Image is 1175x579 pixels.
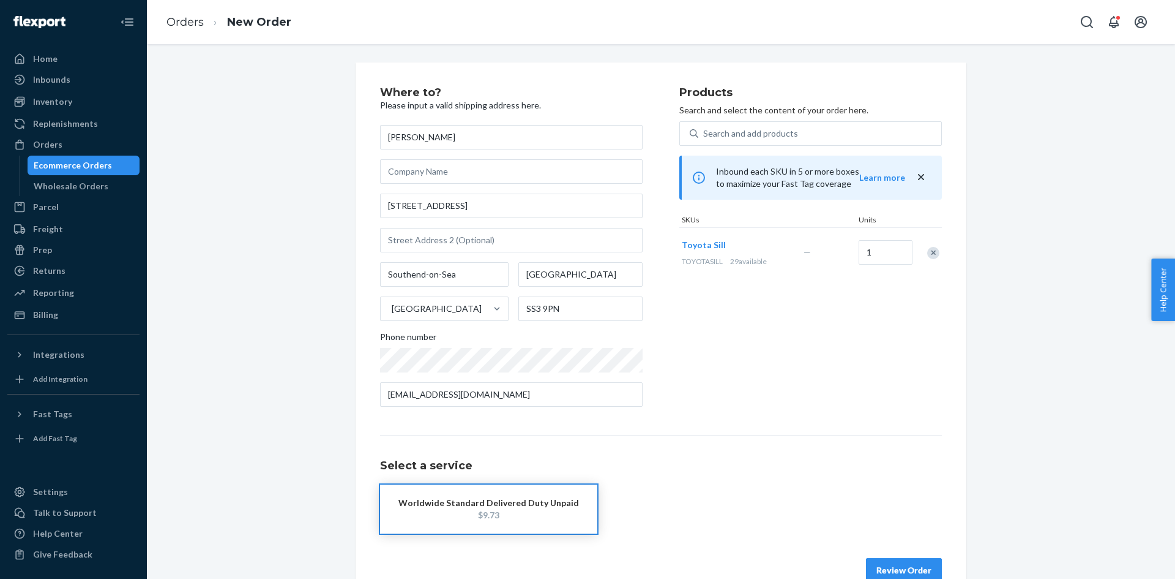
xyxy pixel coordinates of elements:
[1102,10,1126,34] button: Open notifications
[33,96,72,108] div: Inventory
[679,214,856,227] div: SKUs
[7,345,140,365] button: Integrations
[33,408,72,420] div: Fast Tags
[166,15,204,29] a: Orders
[33,265,65,277] div: Returns
[33,433,77,444] div: Add Fast Tag
[682,239,726,251] button: Toyota Sill
[398,509,579,521] div: $9.73
[33,287,74,299] div: Reporting
[7,283,140,303] a: Reporting
[380,382,643,407] input: Email (Only Required for International)
[915,171,927,184] button: close
[380,228,643,252] input: Street Address 2 (Optional)
[380,460,942,472] h1: Select a service
[33,374,88,384] div: Add Integration
[115,10,140,34] button: Close Navigation
[33,548,92,561] div: Give Feedback
[730,257,767,266] span: 29 available
[518,262,643,287] input: State
[33,53,58,65] div: Home
[380,262,509,287] input: City
[679,87,942,99] h2: Products
[33,486,68,498] div: Settings
[28,156,140,175] a: Ecommerce Orders
[703,127,798,140] div: Search and add products
[227,15,291,29] a: New Order
[390,303,392,315] input: [GEOGRAPHIC_DATA]
[7,524,140,543] a: Help Center
[33,507,97,519] div: Talk to Support
[33,223,63,235] div: Freight
[1128,10,1153,34] button: Open account menu
[380,99,643,112] p: Please input a valid shipping address here.
[7,197,140,217] a: Parcel
[7,482,140,502] a: Settings
[33,74,70,86] div: Inbounds
[518,297,643,321] input: ZIP Code
[679,156,942,200] div: Inbound each SKU in 5 or more boxes to maximize your Fast Tag coverage
[7,219,140,239] a: Freight
[33,138,62,151] div: Orders
[380,87,643,99] h2: Where to?
[380,331,436,348] span: Phone number
[7,545,140,564] button: Give Feedback
[380,194,643,218] input: Street Address
[7,429,140,448] a: Add Fast Tag
[1075,10,1099,34] button: Open Search Box
[859,240,912,265] input: Quantity
[33,528,83,540] div: Help Center
[7,92,140,112] a: Inventory
[380,485,597,534] button: Worldwide Standard Delivered Duty Unpaid$9.73
[33,309,58,321] div: Billing
[7,135,140,154] a: Orders
[859,172,905,184] button: Learn more
[380,159,643,184] input: Company Name
[7,240,140,260] a: Prep
[157,4,301,40] ol: breadcrumbs
[34,159,112,172] div: Ecommerce Orders
[34,180,108,192] div: Wholesale Orders
[7,305,140,325] a: Billing
[856,214,911,227] div: Units
[7,261,140,281] a: Returns
[7,114,140,134] a: Replenishments
[33,349,84,361] div: Integrations
[28,176,140,196] a: Wholesale Orders
[7,49,140,69] a: Home
[13,16,65,28] img: Flexport logo
[804,247,811,257] span: —
[679,104,942,116] p: Search and select the content of your order here.
[7,503,140,523] a: Talk to Support
[682,240,726,250] span: Toyota Sill
[7,404,140,424] button: Fast Tags
[1151,259,1175,321] button: Help Center
[33,118,98,130] div: Replenishments
[7,369,140,389] a: Add Integration
[682,257,723,266] span: TOYOTASILL
[7,70,140,89] a: Inbounds
[33,244,52,256] div: Prep
[33,201,59,213] div: Parcel
[927,247,939,259] div: Remove Item
[392,303,482,315] div: [GEOGRAPHIC_DATA]
[380,125,643,149] input: First & Last Name
[398,497,579,509] div: Worldwide Standard Delivered Duty Unpaid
